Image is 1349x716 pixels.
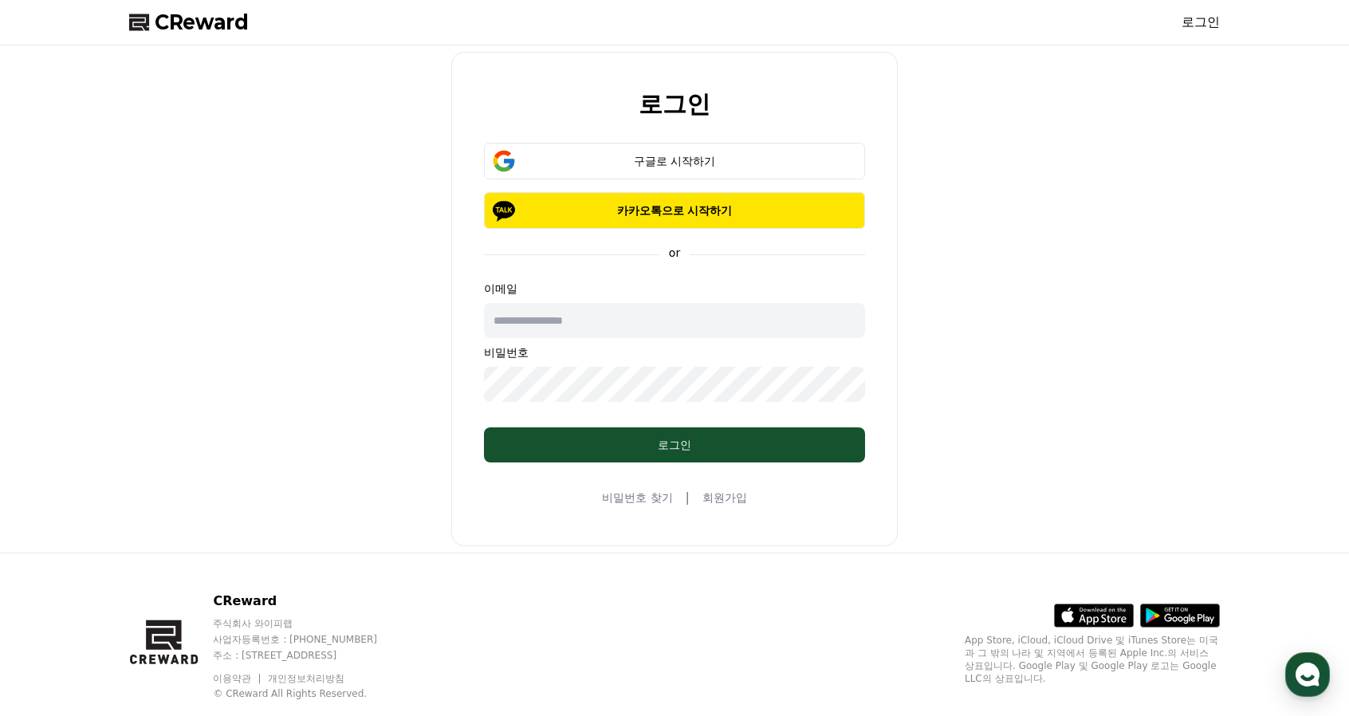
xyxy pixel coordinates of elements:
[702,490,747,506] a: 회원가입
[155,10,249,35] span: CReward
[686,488,690,507] span: |
[213,617,407,630] p: 주식회사 와이피랩
[484,143,865,179] button: 구글로 시작하기
[484,192,865,229] button: 카카오톡으로 시작하기
[268,673,344,684] a: 개인정보처리방침
[639,91,710,117] h2: 로그인
[213,673,263,684] a: 이용약관
[484,427,865,462] button: 로그인
[516,437,833,453] div: 로그인
[1182,13,1220,32] a: 로그인
[484,344,865,360] p: 비밀번호
[602,490,672,506] a: 비밀번호 찾기
[129,10,249,35] a: CReward
[507,153,842,169] div: 구글로 시작하기
[484,281,865,297] p: 이메일
[213,687,407,700] p: © CReward All Rights Reserved.
[659,245,690,261] p: or
[213,592,407,611] p: CReward
[213,649,407,662] p: 주소 : [STREET_ADDRESS]
[965,634,1220,685] p: App Store, iCloud, iCloud Drive 및 iTunes Store는 미국과 그 밖의 나라 및 지역에서 등록된 Apple Inc.의 서비스 상표입니다. Goo...
[213,633,407,646] p: 사업자등록번호 : [PHONE_NUMBER]
[507,203,842,218] p: 카카오톡으로 시작하기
